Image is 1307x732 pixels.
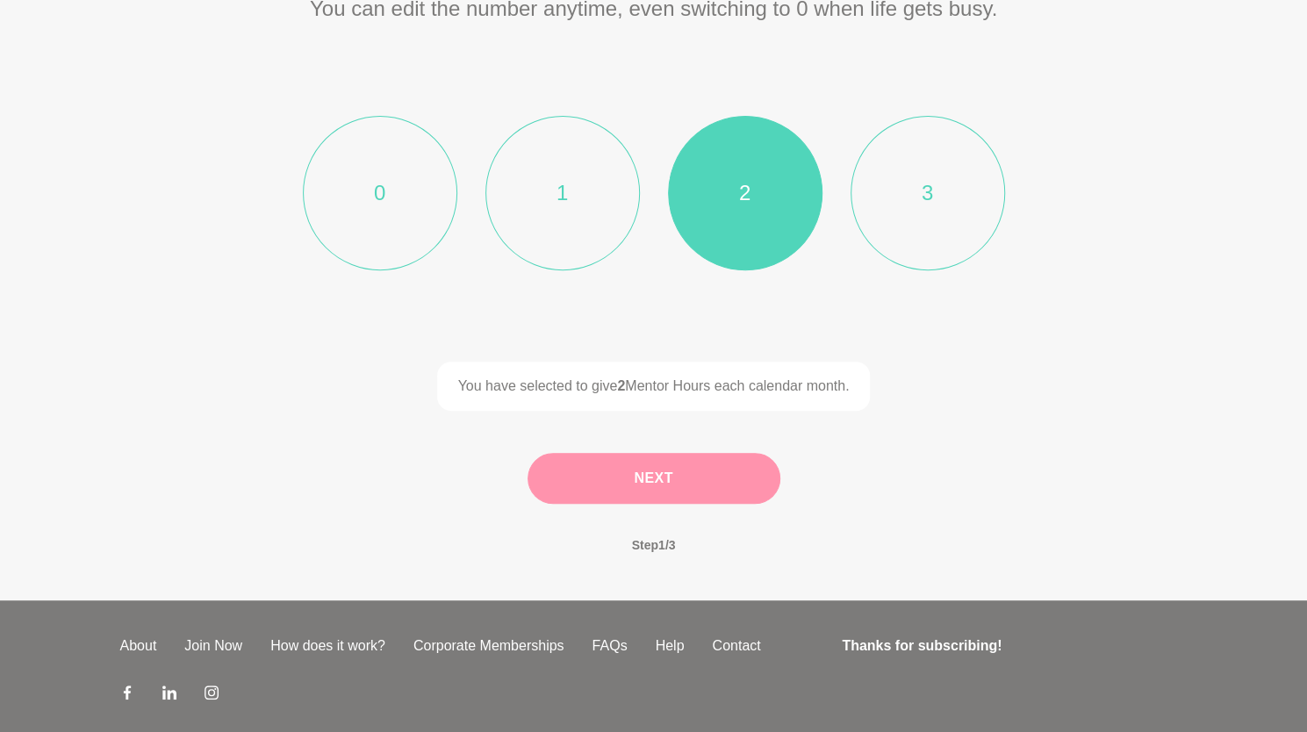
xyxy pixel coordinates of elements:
[399,635,578,657] a: Corporate Memberships
[120,685,134,706] a: Facebook
[578,635,641,657] a: FAQs
[611,518,697,572] span: Step 1 / 3
[528,453,780,504] button: Next
[106,635,171,657] a: About
[842,635,1176,657] h4: Thanks for subscribing!
[437,362,871,411] p: You have selected to give Mentor Hours each calendar month.
[205,685,219,706] a: Instagram
[170,635,256,657] a: Join Now
[617,378,625,393] b: 2
[256,635,399,657] a: How does it work?
[698,635,774,657] a: Contact
[162,685,176,706] a: LinkedIn
[641,635,698,657] a: Help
